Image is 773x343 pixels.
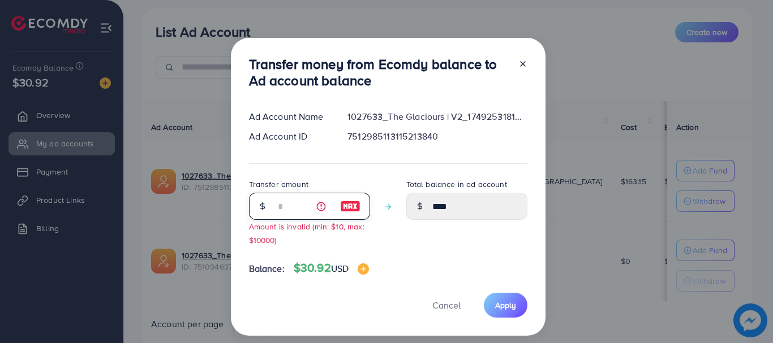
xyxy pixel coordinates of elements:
[294,261,369,275] h4: $30.92
[240,110,339,123] div: Ad Account Name
[340,199,360,213] img: image
[240,130,339,143] div: Ad Account ID
[249,221,364,245] small: Amount is invalid (min: $10, max: $10000)
[249,262,285,275] span: Balance:
[358,263,369,275] img: image
[484,293,527,317] button: Apply
[338,110,536,123] div: 1027633_The Glaciours | V2_1749253181585
[249,179,308,190] label: Transfer amount
[418,293,475,317] button: Cancel
[338,130,536,143] div: 7512985113115213840
[495,299,516,311] span: Apply
[432,299,461,311] span: Cancel
[406,179,507,190] label: Total balance in ad account
[249,56,509,89] h3: Transfer money from Ecomdy balance to Ad account balance
[331,262,349,275] span: USD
